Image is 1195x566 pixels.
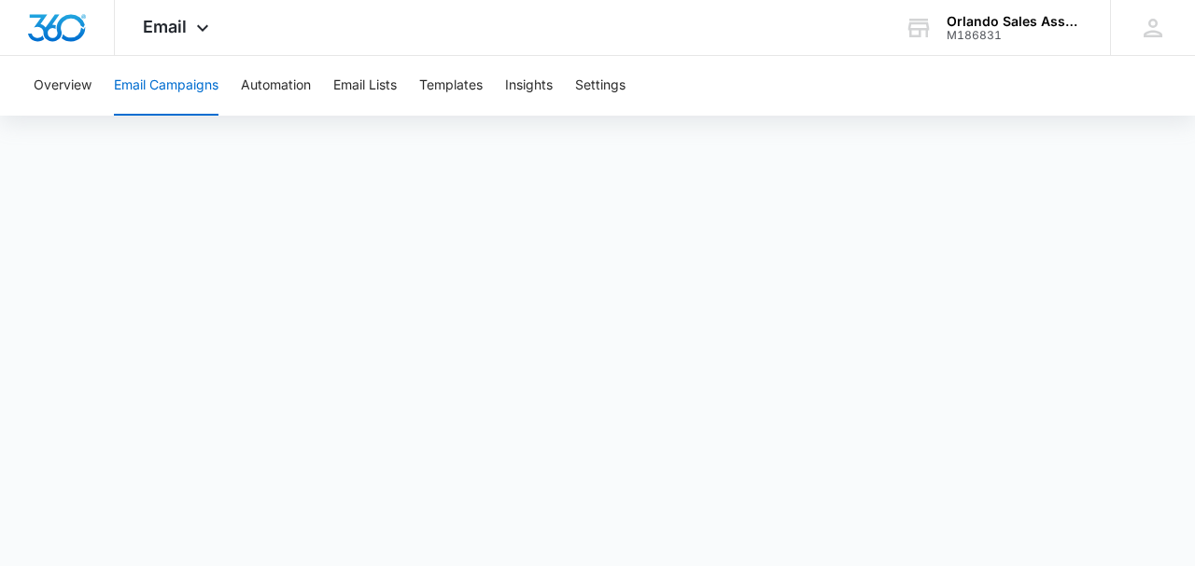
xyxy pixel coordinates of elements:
[947,29,1083,42] div: account id
[333,56,397,116] button: Email Lists
[947,14,1083,29] div: account name
[34,56,91,116] button: Overview
[143,17,187,36] span: Email
[419,56,483,116] button: Templates
[241,56,311,116] button: Automation
[114,56,218,116] button: Email Campaigns
[505,56,553,116] button: Insights
[575,56,626,116] button: Settings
